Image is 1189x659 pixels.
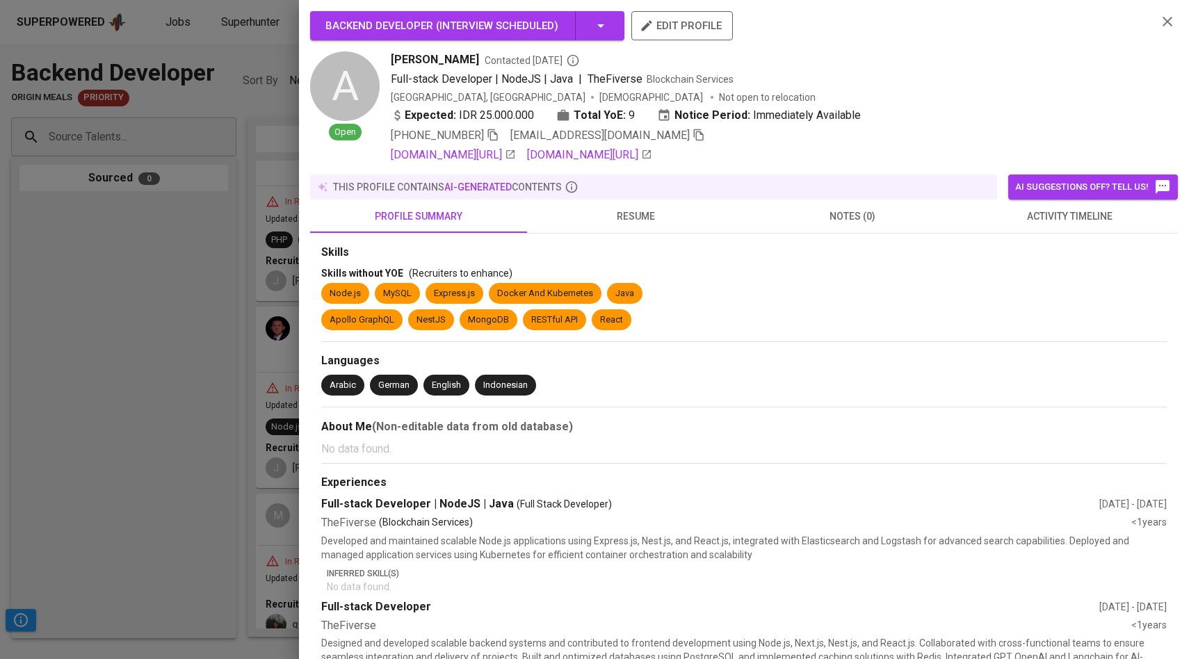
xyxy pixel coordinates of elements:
[391,107,534,124] div: IDR 25.000.000
[325,19,558,32] span: Backend Developer ( Interview scheduled )
[531,314,578,327] div: RESTful API
[391,147,516,163] a: [DOMAIN_NAME][URL]
[657,107,861,124] div: Immediately Available
[310,11,624,40] button: Backend Developer (Interview scheduled)
[642,17,722,35] span: edit profile
[631,19,733,31] a: edit profile
[719,90,816,104] p: Not open to relocation
[1099,600,1167,614] div: [DATE] - [DATE]
[321,496,1099,512] div: Full-stack Developer | NodeJS | Java
[321,515,1131,531] div: TheFiverse
[391,72,573,86] span: Full-stack Developer | NodeJS | Java
[588,72,642,86] span: TheFiverse
[517,497,612,511] span: (Full Stack Developer)
[752,208,953,225] span: notes (0)
[310,51,380,121] div: A
[615,287,634,300] div: Java
[327,567,1167,580] p: Inferred Skill(s)
[327,580,1167,594] p: No data found.
[416,314,446,327] div: NestJS
[600,314,623,327] div: React
[497,287,593,300] div: Docker And Kubernetes
[485,54,580,67] span: Contacted [DATE]
[1015,179,1171,195] span: AI suggestions off? Tell us!
[969,208,1170,225] span: activity timeline
[329,126,362,139] span: Open
[321,618,1131,634] div: TheFiverse
[372,420,573,433] b: (Non-editable data from old database)
[647,74,734,85] span: Blockchain Services
[383,287,412,300] div: MySQL
[378,379,410,392] div: German
[629,107,635,124] span: 9
[432,379,461,392] div: English
[574,107,626,124] b: Total YoE:
[535,208,736,225] span: resume
[434,287,475,300] div: Express.js
[330,379,356,392] div: Arabic
[1131,515,1167,531] div: <1 years
[510,129,690,142] span: [EMAIL_ADDRESS][DOMAIN_NAME]
[321,534,1167,562] p: Developed and maintained scalable Node.js applications using Express.js, Nest.js, and React.js, i...
[391,51,479,68] span: [PERSON_NAME]
[333,180,562,194] p: this profile contains contents
[330,314,394,327] div: Apollo GraphQL
[566,54,580,67] svg: By Batam recruiter
[318,208,519,225] span: profile summary
[444,181,512,193] span: AI-generated
[674,107,750,124] b: Notice Period:
[599,90,705,104] span: [DEMOGRAPHIC_DATA]
[1099,497,1167,511] div: [DATE] - [DATE]
[330,287,361,300] div: Node.js
[321,418,1167,435] div: About Me
[321,268,403,279] span: Skills without YOE
[321,441,1167,457] p: No data found.
[321,353,1167,369] div: Languages
[483,379,528,392] div: Indonesian
[631,11,733,40] button: edit profile
[321,599,1099,615] div: Full-stack Developer
[468,314,509,327] div: MongoDB
[409,268,512,279] span: (Recruiters to enhance)
[527,147,652,163] a: [DOMAIN_NAME][URL]
[391,129,484,142] span: [PHONE_NUMBER]
[1008,174,1178,200] button: AI suggestions off? Tell us!
[391,90,585,104] div: [GEOGRAPHIC_DATA], [GEOGRAPHIC_DATA]
[1131,618,1167,634] div: <1 years
[579,71,582,88] span: |
[321,475,1167,491] div: Experiences
[379,515,473,531] p: (Blockchain Services)
[405,107,456,124] b: Expected:
[321,245,1167,261] div: Skills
